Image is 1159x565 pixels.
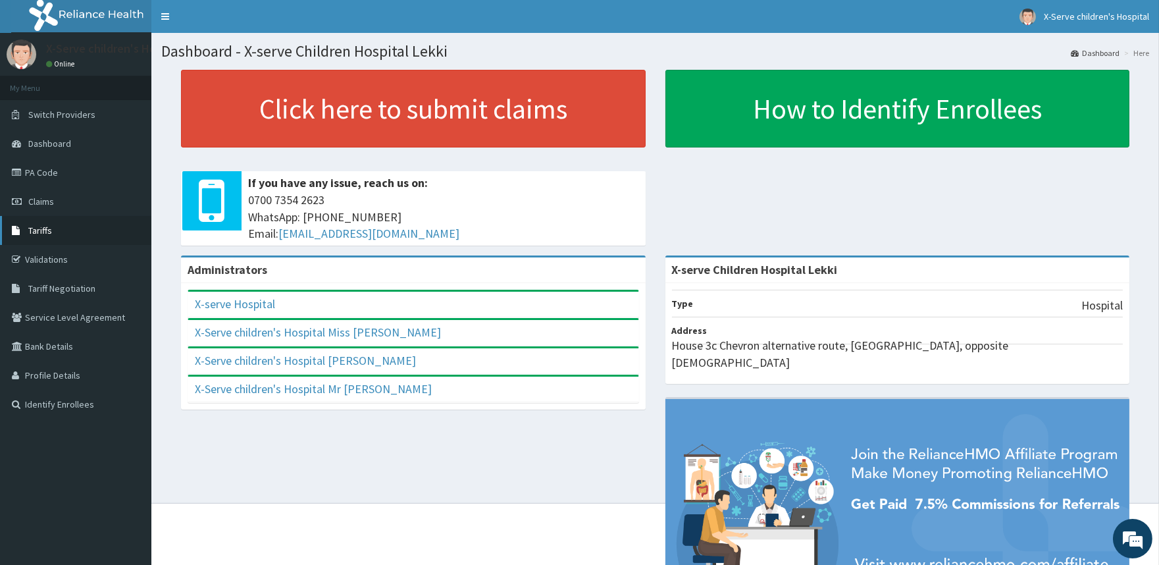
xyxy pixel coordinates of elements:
b: Address [672,325,708,336]
p: X-Serve children's Hospital [46,43,185,55]
span: Claims [28,196,54,207]
a: [EMAIL_ADDRESS][DOMAIN_NAME] [278,226,459,241]
a: Dashboard [1071,47,1120,59]
span: 0700 7354 2623 WhatsApp: [PHONE_NUMBER] Email: [248,192,639,242]
p: Hospital [1081,297,1123,314]
a: X-Serve children's Hospital Mr [PERSON_NAME] [195,381,432,396]
b: Type [672,298,694,309]
span: Tariffs [28,225,52,236]
h1: Dashboard - X-serve Children Hospital Lekki [161,43,1149,60]
a: How to Identify Enrollees [665,70,1130,148]
span: Dashboard [28,138,71,149]
a: Click here to submit claims [181,70,646,148]
a: Online [46,59,78,68]
span: Switch Providers [28,109,95,121]
b: If you have any issue, reach us on: [248,175,428,190]
p: House 3c Chevron alternative route, [GEOGRAPHIC_DATA], opposite [DEMOGRAPHIC_DATA] [672,337,1123,371]
strong: X-serve Children Hospital Lekki [672,262,838,277]
a: X-Serve children's Hospital Miss [PERSON_NAME] [195,325,441,340]
span: X-Serve children's Hospital [1044,11,1149,22]
li: Here [1121,47,1149,59]
span: Tariff Negotiation [28,282,95,294]
img: User Image [7,40,36,69]
b: Administrators [188,262,267,277]
a: X-Serve children's Hospital [PERSON_NAME] [195,353,416,368]
img: User Image [1019,9,1036,25]
a: X-serve Hospital [195,296,275,311]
